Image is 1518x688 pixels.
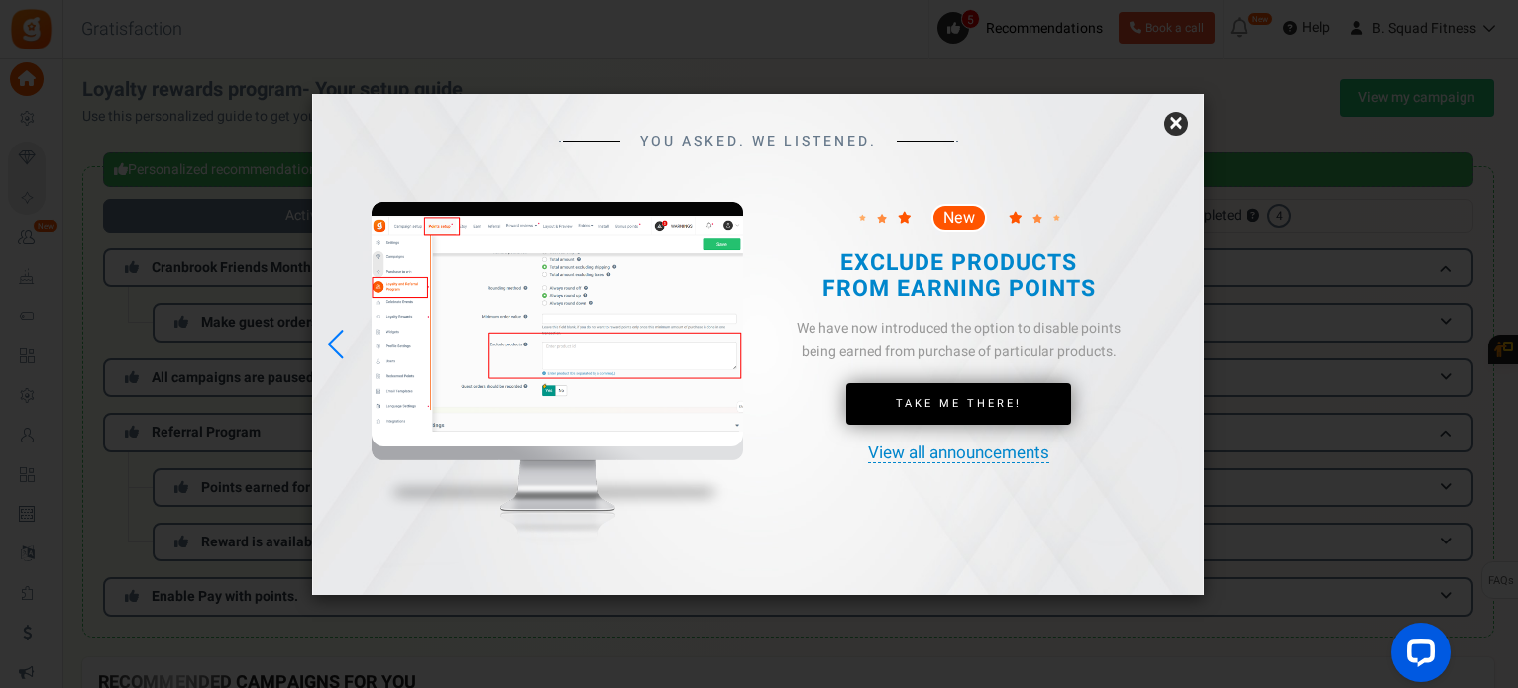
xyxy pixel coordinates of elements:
[943,210,975,226] span: New
[372,216,743,446] img: screenshot
[846,383,1071,425] a: Take Me There!
[1164,112,1188,136] a: ×
[640,134,877,148] span: YOU ASKED. WE LISTENED.
[372,202,743,578] img: mockup
[790,317,1127,364] div: We have now introduced the option to disable points being earned from purchase of particular prod...
[322,323,349,366] div: Previous slide
[807,251,1110,302] h2: EXCLUDE PRODUCTS FROM EARNING POINTS
[868,444,1049,463] a: View all announcements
